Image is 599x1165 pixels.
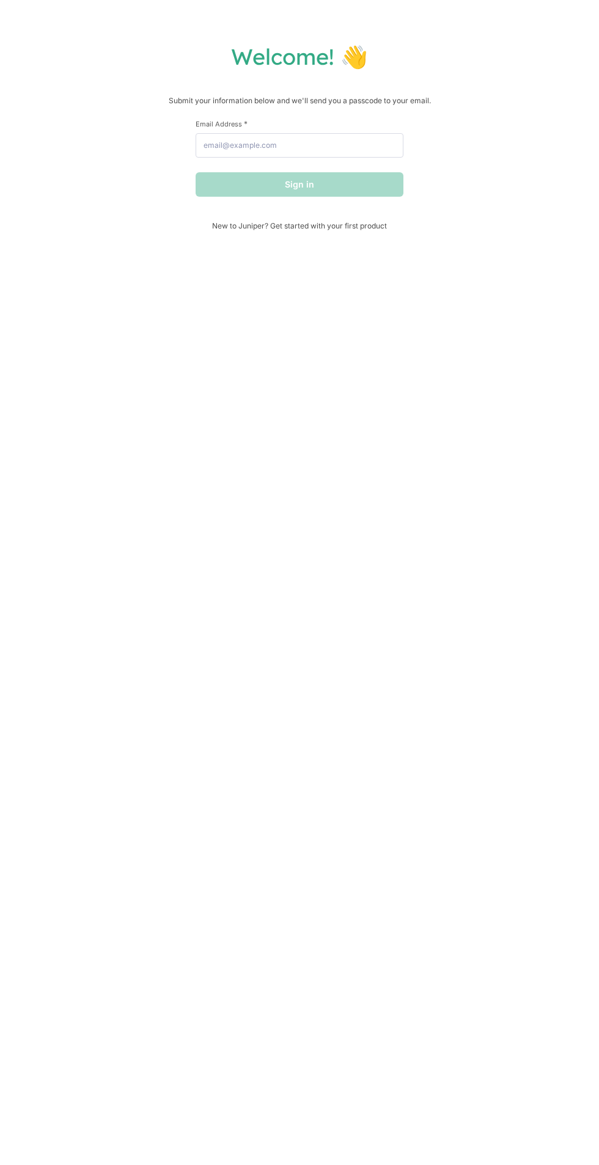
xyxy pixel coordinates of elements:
[12,95,587,107] p: Submit your information below and we'll send you a passcode to your email.
[196,133,403,158] input: email@example.com
[244,119,248,128] span: This field is required.
[12,43,587,70] h1: Welcome! 👋
[196,119,403,128] label: Email Address
[196,221,403,230] span: New to Juniper? Get started with your first product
